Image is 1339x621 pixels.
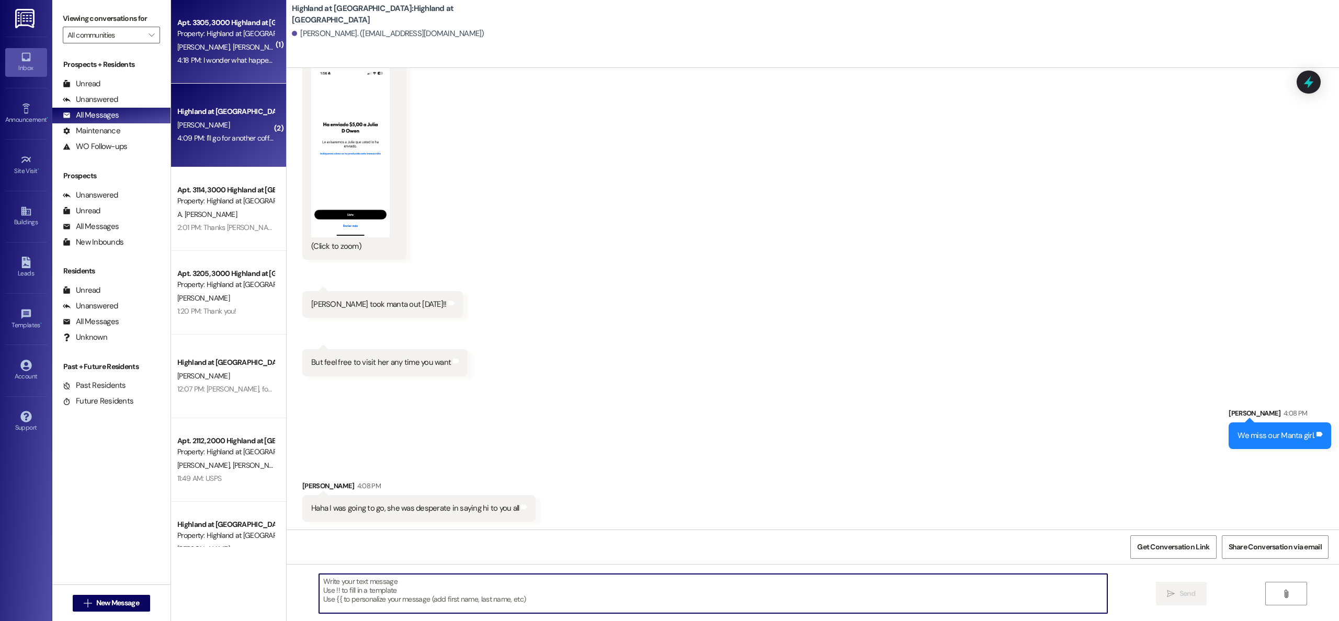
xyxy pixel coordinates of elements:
div: Unanswered [63,190,118,201]
a: Account [5,356,47,385]
div: Unanswered [63,301,118,312]
div: [PERSON_NAME] [302,480,536,495]
div: Apt. 3114, 3000 Highland at [GEOGRAPHIC_DATA] [177,185,274,195]
div: 11:49 AM: USPS [177,474,221,483]
span: [PERSON_NAME] [177,293,230,303]
label: Viewing conversations for [63,10,160,27]
a: Inbox [5,48,47,76]
div: 4:08 PM [1281,408,1307,419]
span: [PERSON_NAME] [177,544,230,554]
a: Leads [5,254,47,282]
a: Site Visit • [5,151,47,179]
div: Property: Highland at [GEOGRAPHIC_DATA] [177,279,274,290]
div: We miss our Manta girl. [1238,430,1314,441]
span: [PERSON_NAME] [233,461,285,470]
i:  [149,31,154,39]
span: Send [1179,588,1196,599]
div: Unknown [63,332,107,343]
div: 1:20 PM: Thank you! [177,306,236,316]
div: 4:18 PM: I wonder what happened to it, because we didn't receive anything in the office, but no w... [177,55,594,65]
div: Apt. 3305, 3000 Highland at [GEOGRAPHIC_DATA] [177,17,274,28]
span: [PERSON_NAME] [177,42,233,52]
div: All Messages [63,316,119,327]
a: Buildings [5,202,47,231]
div: [PERSON_NAME] took manta out [DATE]!! [311,299,446,310]
div: (Click to zoom) [311,241,390,252]
b: Highland at [GEOGRAPHIC_DATA]: Highland at [GEOGRAPHIC_DATA] [292,3,501,26]
div: Apt. 3205, 3000 Highland at [GEOGRAPHIC_DATA] [177,268,274,279]
span: [PERSON_NAME] [177,120,230,130]
a: Support [5,408,47,436]
div: Property: Highland at [GEOGRAPHIC_DATA] [177,530,274,541]
div: All Messages [63,221,119,232]
span: A. [PERSON_NAME] [177,210,237,219]
div: Maintenance [63,125,120,136]
button: Share Conversation via email [1222,535,1329,559]
div: Unread [63,205,100,216]
div: Prospects + Residents [52,59,171,70]
i:  [84,599,92,607]
img: ResiDesk Logo [15,9,37,28]
span: [PERSON_NAME] [233,42,285,52]
div: Highland at [GEOGRAPHIC_DATA] [177,357,274,368]
span: • [38,166,39,173]
i:  [1282,590,1290,598]
div: 12:07 PM: [PERSON_NAME], for the dogs, I can generate another animal addendum for [PERSON_NAME] +... [177,384,664,394]
div: Haha I was going to go, she was desperate in saying hi to you all [311,503,519,514]
div: New Inbounds [63,237,123,248]
div: 4:08 PM [355,480,381,491]
button: Send [1156,582,1207,605]
div: Past Residents [63,380,126,391]
div: Unread [63,285,100,296]
div: Unread [63,78,100,89]
div: Property: Highland at [GEOGRAPHIC_DATA] [177,195,274,206]
div: Unanswered [63,94,118,105]
input: All communities [67,27,143,43]
div: WO Follow-ups [63,141,127,152]
button: Zoom image [311,67,390,237]
span: New Message [96,597,139,608]
button: Get Conversation Link [1130,535,1216,559]
div: Highland at [GEOGRAPHIC_DATA] [177,106,274,117]
span: [PERSON_NAME] [177,461,233,470]
div: [PERSON_NAME]. ([EMAIL_ADDRESS][DOMAIN_NAME]) [292,28,484,39]
div: Property: Highland at [GEOGRAPHIC_DATA] [177,28,274,39]
span: • [40,320,42,327]
span: • [47,114,48,122]
span: Get Conversation Link [1137,542,1209,553]
div: Past + Future Residents [52,361,171,372]
div: Future Residents [63,396,133,407]
div: All Messages [63,110,119,121]
button: New Message [73,595,150,612]
span: [PERSON_NAME] [177,371,230,381]
div: Highland at [GEOGRAPHIC_DATA] [177,519,274,530]
div: 4:09 PM: I'll go for another coffee then [177,133,292,143]
div: 2:01 PM: Thanks [PERSON_NAME]! [177,223,281,232]
div: [PERSON_NAME] [1229,408,1331,422]
span: Share Conversation via email [1229,542,1322,553]
div: Residents [52,266,171,277]
i:  [1167,590,1175,598]
div: Property: Highland at [GEOGRAPHIC_DATA] [177,446,274,457]
div: But feel free to visit her any time you want [311,357,451,368]
div: Prospects [52,170,171,181]
a: Templates • [5,305,47,333]
div: Apt. 2112, 2000 Highland at [GEOGRAPHIC_DATA] [177,435,274,446]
